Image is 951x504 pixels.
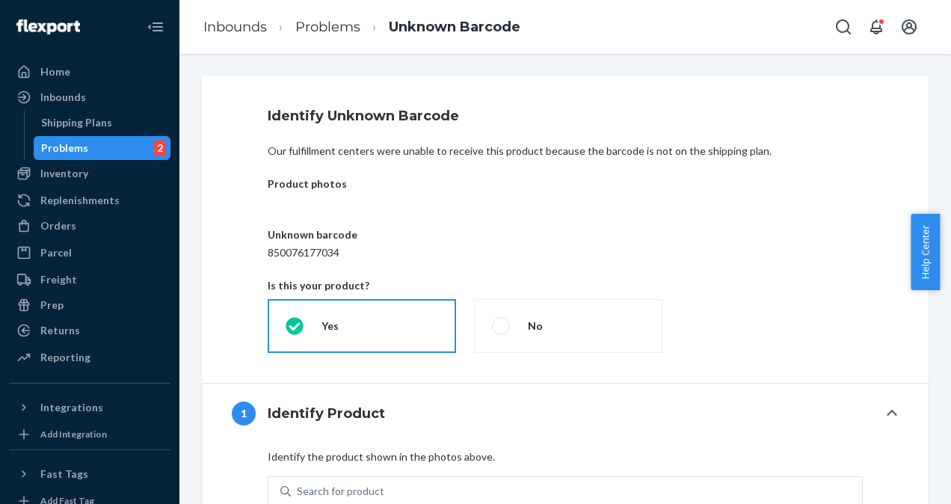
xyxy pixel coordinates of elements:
[40,64,70,79] div: Home
[141,12,170,42] button: Close Navigation
[9,345,170,369] a: Reporting
[40,428,107,440] div: Add Integration
[40,467,88,482] div: Fast Tags
[911,214,940,290] button: Help Center
[40,400,103,415] div: Integrations
[232,402,256,425] div: 1
[268,106,863,126] h1: Identify Unknown Barcode
[9,293,170,317] a: Prep
[828,12,858,42] button: Open Search Box
[40,90,86,105] div: Inbounds
[295,19,360,35] a: Problems
[268,404,385,423] h4: Identify Product
[268,278,863,293] p: Is this your product?
[389,19,520,35] a: Unknown Barcode
[40,298,64,313] div: Prep
[34,136,171,160] a: Problems2
[9,85,170,109] a: Inbounds
[9,425,170,443] a: Add Integration
[191,5,532,49] ol: breadcrumbs
[268,176,863,191] p: Product photos
[202,384,929,443] button: 1Identify Product
[40,323,80,338] div: Returns
[9,241,170,265] a: Parcel
[9,162,170,185] a: Inventory
[268,227,863,242] p: Unknown barcode
[528,319,543,334] div: No
[894,12,924,42] button: Open account menu
[9,188,170,212] a: Replenishments
[321,319,339,334] div: Yes
[16,19,80,34] img: Flexport logo
[9,268,170,292] a: Freight
[40,272,77,287] div: Freight
[9,60,170,84] a: Home
[9,319,170,342] a: Returns
[40,218,76,233] div: Orders
[41,141,88,156] div: Problems
[9,462,170,486] button: Fast Tags
[9,214,170,238] a: Orders
[861,12,891,42] button: Open notifications
[34,111,171,135] a: Shipping Plans
[41,115,112,130] div: Shipping Plans
[9,396,170,420] button: Integrations
[203,19,267,35] a: Inbounds
[268,449,863,464] p: Identify the product shown in the photos above.
[40,193,120,208] div: Replenishments
[297,484,384,499] div: Search for product
[268,245,863,260] p: 850076177034
[40,166,88,181] div: Inventory
[154,141,166,156] div: 2
[40,245,72,260] div: Parcel
[40,350,90,365] div: Reporting
[268,144,863,159] p: Our fulfillment centers were unable to receive this product because the barcode is not on the shi...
